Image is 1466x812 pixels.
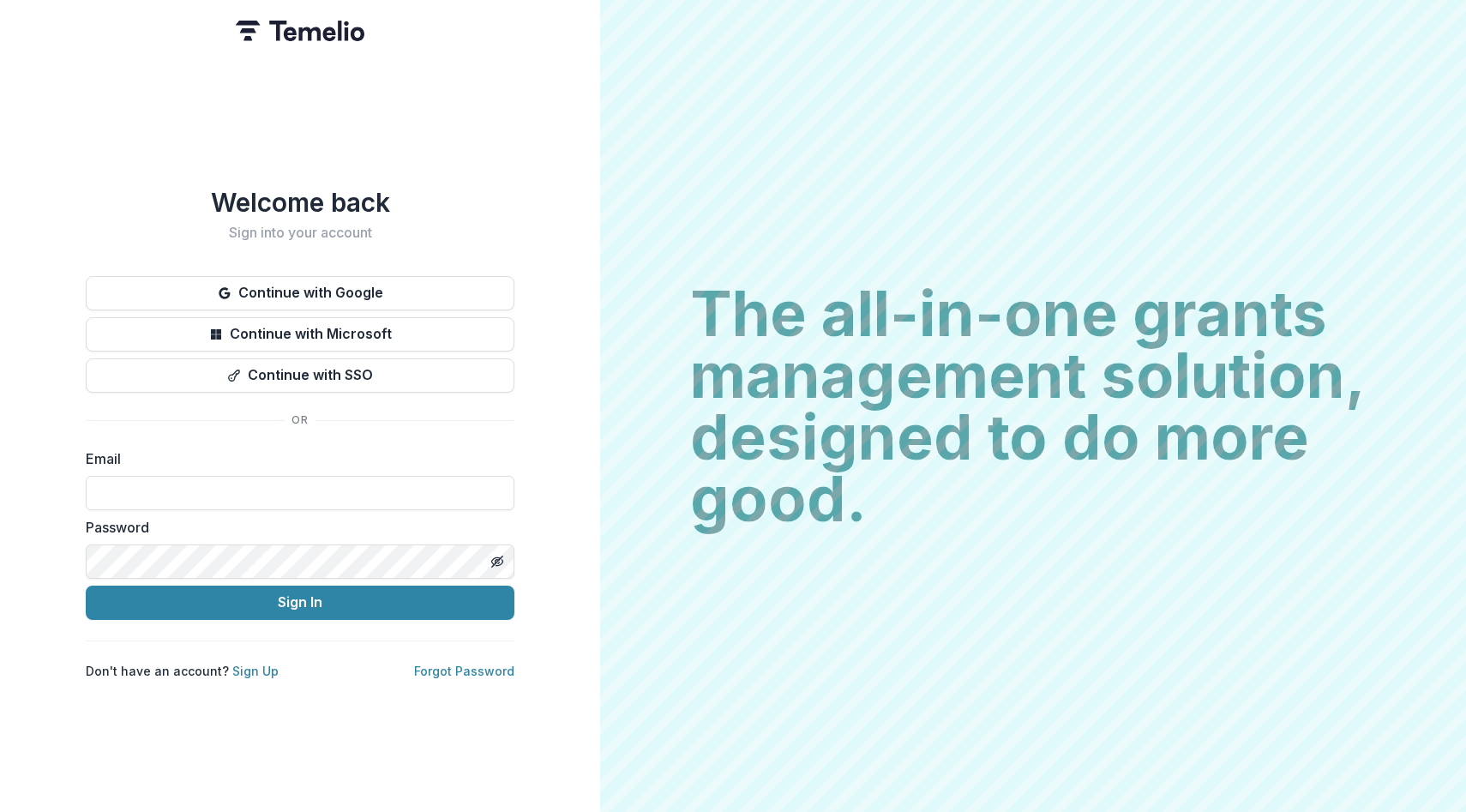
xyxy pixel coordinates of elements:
[86,187,514,218] h1: Welcome back
[86,358,514,393] button: Continue with SSO
[414,664,514,678] a: Forgot Password
[236,21,364,41] img: Temelio
[86,517,504,538] label: Password
[86,276,514,310] button: Continue with Google
[86,662,279,680] p: Don't have an account?
[86,317,514,352] button: Continue with Microsoft
[86,448,504,469] label: Email
[484,548,511,575] button: Toggle password visibility
[86,225,514,241] h2: Sign into your account
[232,664,279,678] a: Sign Up
[86,586,514,620] button: Sign In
